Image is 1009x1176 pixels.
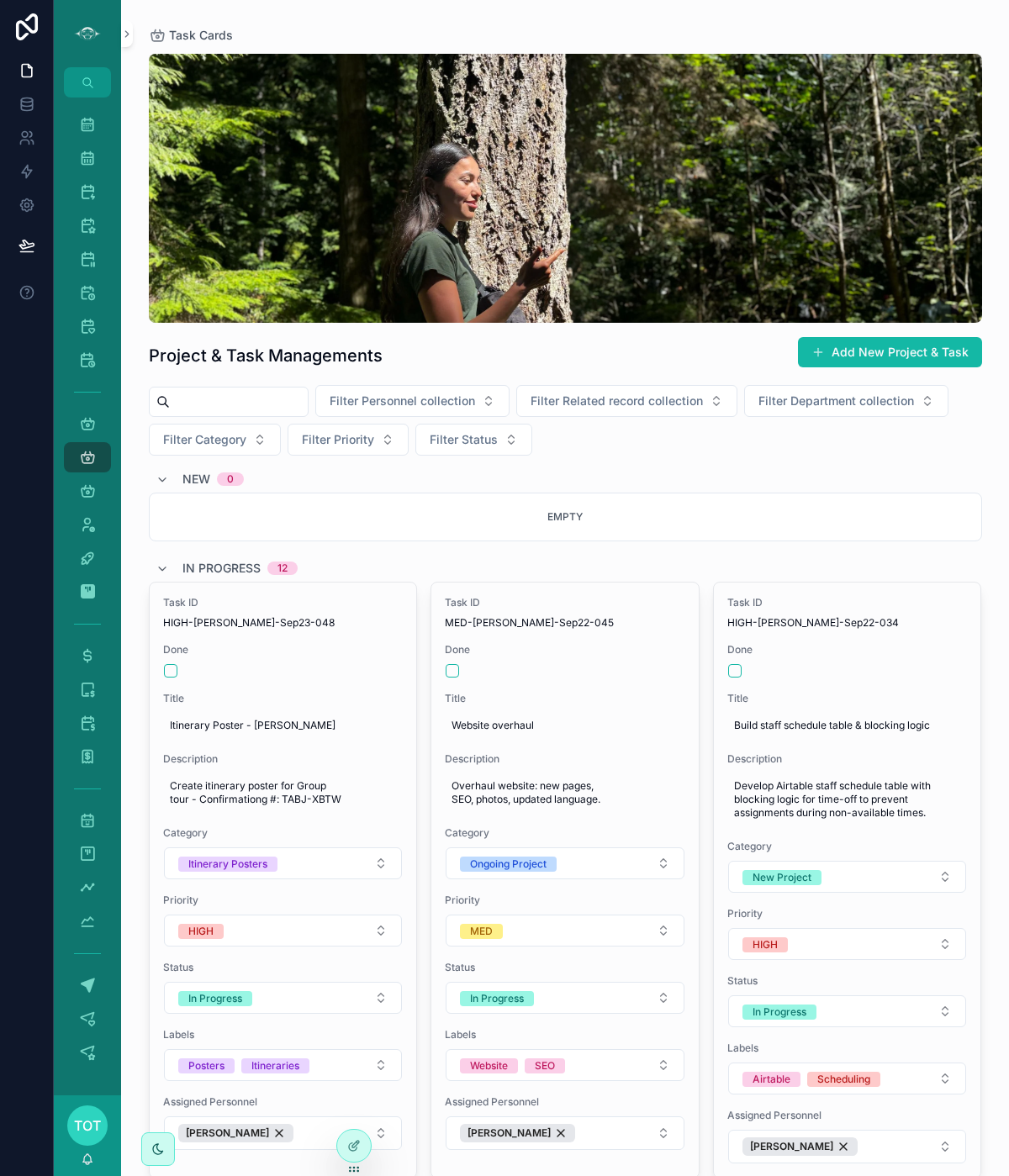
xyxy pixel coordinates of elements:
[470,924,493,939] div: MED
[516,385,737,417] button: Select Button
[163,692,404,705] span: Title
[315,385,510,417] button: Select Button
[149,344,383,367] h1: Project & Task Managements
[251,1058,299,1073] div: Itineraries
[727,1109,968,1122] span: Assigned Personnel
[164,847,403,879] button: Select Button
[446,1049,684,1081] button: Select Button
[728,1063,967,1094] button: Select Button
[445,596,685,609] span: Task ID
[531,393,703,409] span: Filter Related record collection
[163,643,404,657] span: Done
[445,961,685,974] span: Status
[188,991,242,1006] div: In Progress
[170,779,397,806] span: Create itinerary poster for Group tour - Confirmationg #: TABJ-XBTW
[446,847,684,879] button: Select Button
[470,991,524,1006] div: In Progress
[445,616,685,630] span: MED-[PERSON_NAME]-Sep22-045
[753,937,778,952] div: HIGH
[445,826,685,840] span: Category
[188,924,214,939] div: HIGH
[728,995,967,1027] button: Select Button
[188,857,267,872] div: Itinerary Posters
[460,1124,575,1142] button: Unselect 19
[727,643,968,657] span: Done
[727,752,968,766] span: Description
[54,98,121,1089] div: scrollable content
[182,560,261,577] span: In Progress
[178,1124,293,1142] button: Unselect 19
[149,27,233,44] a: Task Cards
[445,1095,685,1109] span: Assigned Personnel
[446,1116,684,1150] button: Select Button
[445,752,685,766] span: Description
[817,1072,870,1087] div: Scheduling
[149,424,281,456] button: Select Button
[182,471,210,488] span: New
[302,431,374,448] span: Filter Priority
[164,1116,403,1150] button: Select Button
[753,1005,806,1020] div: In Progress
[758,393,914,409] span: Filter Department collection
[753,870,811,885] div: New Project
[753,1072,790,1087] div: Airtable
[446,982,684,1014] button: Select Button
[188,1058,225,1073] div: Posters
[470,857,547,872] div: Ongoing Project
[186,1126,269,1140] span: [PERSON_NAME]
[430,431,498,448] span: Filter Status
[445,1028,685,1042] span: Labels
[727,596,968,609] span: Task ID
[163,1095,404,1109] span: Assigned Personnel
[163,961,404,974] span: Status
[798,337,982,367] button: Add New Project & Task
[535,1058,555,1073] div: SEO
[227,472,234,486] div: 0
[468,1126,551,1140] span: [PERSON_NAME]
[734,719,961,732] span: Build staff schedule table & blocking logic
[178,1057,235,1073] button: Unselect POSTERS
[525,1057,565,1073] button: Unselect SEO
[415,424,532,456] button: Select Button
[750,1140,833,1153] span: [PERSON_NAME]
[164,982,403,1014] button: Select Button
[74,1115,101,1136] span: TOT
[163,894,404,907] span: Priority
[742,1137,858,1156] button: Unselect 19
[452,779,679,806] span: Overhaul website: new pages, SEO, photos, updated language.
[727,974,968,988] span: Status
[807,1070,880,1087] button: Unselect SCHEDULING
[163,752,404,766] span: Description
[734,779,961,820] span: Develop Airtable staff schedule table with blocking logic for time-off to prevent assignments dur...
[460,1057,518,1073] button: Unselect WEBSITE
[74,20,101,47] img: App logo
[547,510,583,523] span: Empty
[470,1058,508,1073] div: Website
[728,928,967,960] button: Select Button
[163,826,404,840] span: Category
[163,596,404,609] span: Task ID
[241,1057,309,1073] button: Unselect ITINERARIES
[727,907,968,920] span: Priority
[445,894,685,907] span: Priority
[446,915,684,947] button: Select Button
[277,562,288,575] div: 12
[728,1130,967,1163] button: Select Button
[170,719,397,732] span: Itinerary Poster - [PERSON_NAME]
[728,861,967,893] button: Select Button
[445,643,685,657] span: Done
[445,692,685,705] span: Title
[742,1070,800,1087] button: Unselect AIRTABLE
[288,424,409,456] button: Select Button
[727,1042,968,1055] span: Labels
[164,1049,403,1081] button: Select Button
[744,385,948,417] button: Select Button
[163,1028,404,1042] span: Labels
[163,431,246,448] span: Filter Category
[452,719,679,732] span: Website overhaul
[164,915,403,947] button: Select Button
[727,840,968,853] span: Category
[169,27,233,44] span: Task Cards
[727,692,968,705] span: Title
